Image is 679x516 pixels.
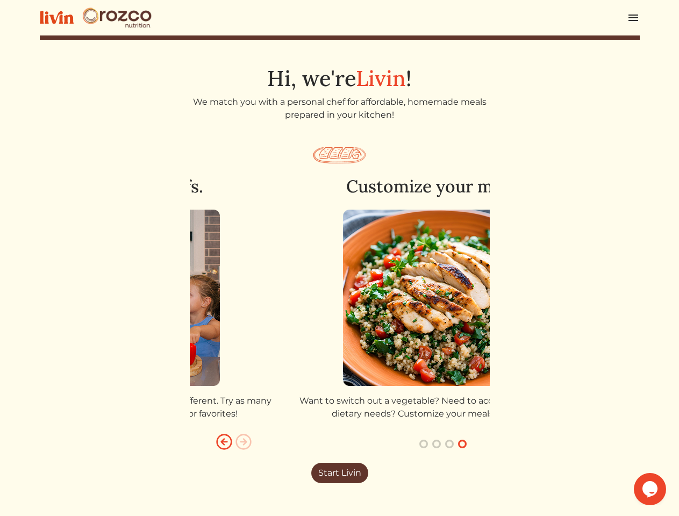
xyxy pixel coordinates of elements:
p: We match you with a personal chef for affordable, homemade meals prepared in your kitchen! [190,96,490,121]
p: Want to switch out a vegetable? Need to accommodate various dietary needs? Customize your meals a... [287,395,587,420]
img: arrow_right_circle-0c737bc566e65d76d80682a015965e9d48686a7e0252d16461ad7fdad8d1263b.svg [235,433,252,450]
a: Start Livin [311,463,368,483]
span: Livin [356,64,406,92]
img: Orozco Nutrition [82,7,152,28]
h2: Customize your meals. [287,176,587,197]
img: menu_hamburger-cb6d353cf0ecd9f46ceae1c99ecbeb4a00e71ca567a856bd81f57e9d8c17bb26.svg [627,11,640,24]
iframe: chat widget [634,473,668,505]
img: customize_meals-30a1fb496f0c0461b032050488b9b92ff7cd70a636152f908269df9f04d536d1.png [343,210,531,386]
img: salmon_plate-7b7466995c04d3751ae4af77f50094417e75221c2a488d61e9b9888cdcba9572.svg [313,147,366,163]
img: try_chefs-507d21520d5c4ade5bbfe40f59efaeedb24c255d6ecf17fe6a5879f8a58da189.png [32,210,220,386]
img: arrow_left_circle-e85112c684eda759d60b36925cadc85fc21d73bdafaa37c14bdfe87aa8b63651.svg [216,433,233,450]
h1: Hi, we're ! [40,66,640,91]
img: livin-logo-a0d97d1a881af30f6274990eb6222085a2533c92bbd1e4f22c21b4f0d0e3210c.svg [40,11,74,24]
